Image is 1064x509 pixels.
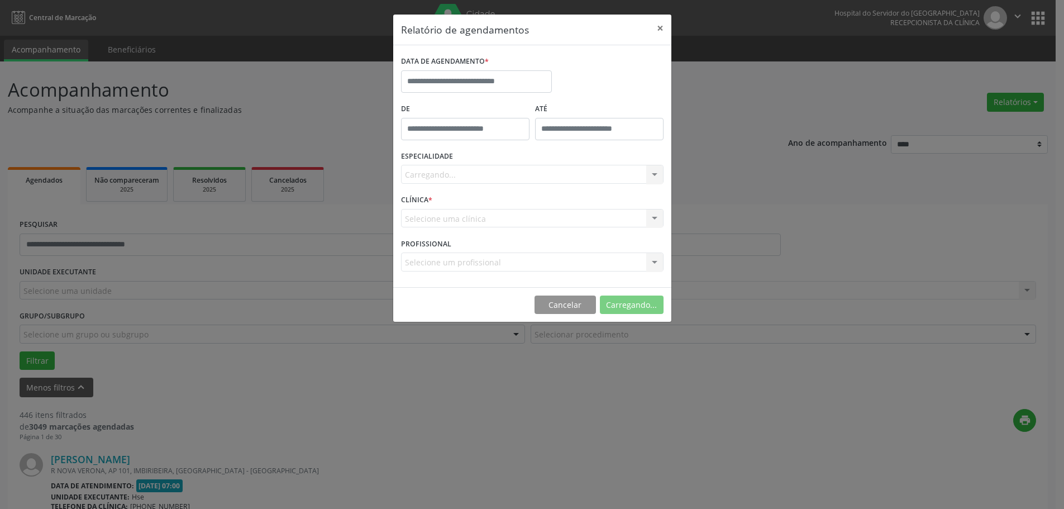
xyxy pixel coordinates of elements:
[600,296,664,315] button: Carregando...
[401,22,529,37] h5: Relatório de agendamentos
[401,53,489,70] label: DATA DE AGENDAMENTO
[401,101,529,118] label: De
[535,101,664,118] label: ATÉ
[649,15,671,42] button: Close
[535,296,596,315] button: Cancelar
[401,235,451,253] label: PROFISSIONAL
[401,148,453,165] label: ESPECIALIDADE
[401,192,432,209] label: CLÍNICA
